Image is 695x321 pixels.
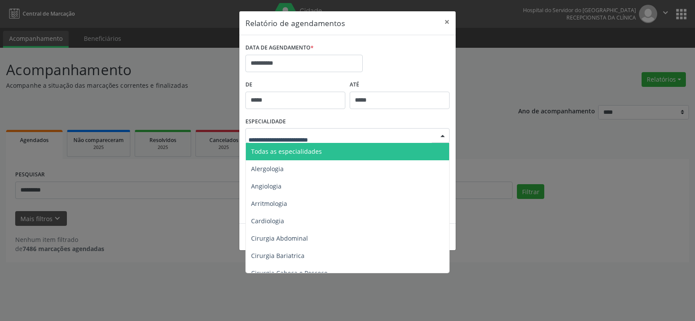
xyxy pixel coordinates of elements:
span: Cirurgia Bariatrica [251,252,304,260]
span: Angiologia [251,182,281,190]
span: Cirurgia Abdominal [251,234,308,242]
span: Arritmologia [251,199,287,208]
span: Cirurgia Cabeça e Pescoço [251,269,328,277]
span: Cardiologia [251,217,284,225]
label: DATA DE AGENDAMENTO [245,41,314,55]
label: De [245,78,345,92]
span: Todas as especialidades [251,147,322,156]
label: ESPECIALIDADE [245,115,286,129]
h5: Relatório de agendamentos [245,17,345,29]
label: ATÉ [350,78,450,92]
span: Alergologia [251,165,284,173]
button: Close [438,11,456,33]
